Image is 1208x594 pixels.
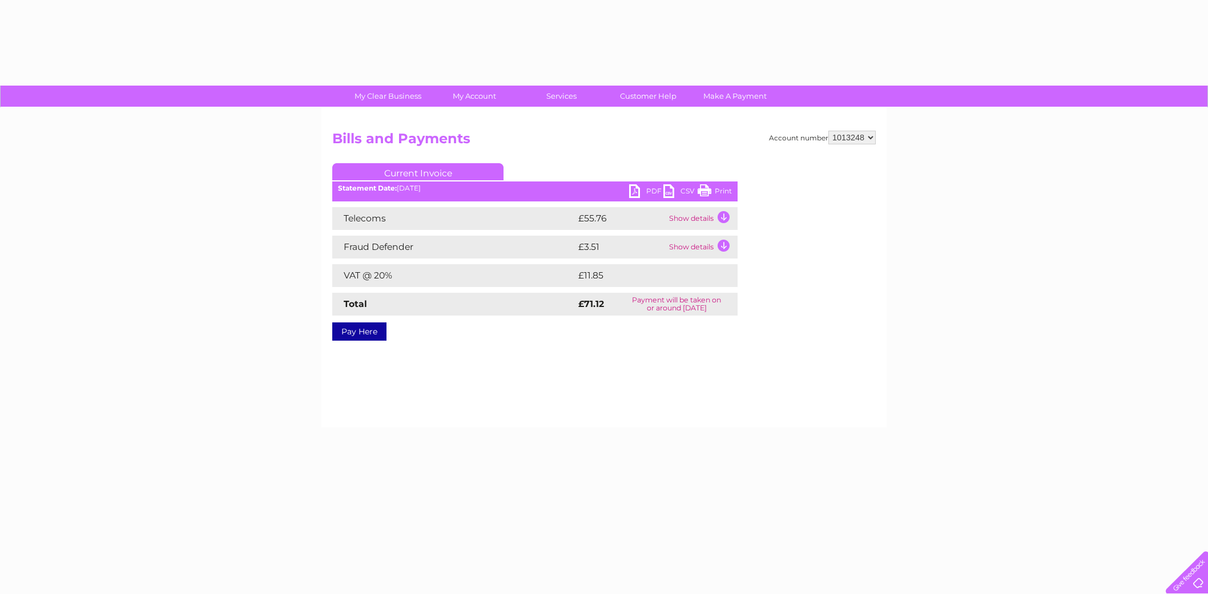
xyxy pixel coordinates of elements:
[616,293,738,316] td: Payment will be taken on or around [DATE]
[332,184,738,192] div: [DATE]
[332,322,386,341] a: Pay Here
[769,131,876,144] div: Account number
[341,86,435,107] a: My Clear Business
[344,298,367,309] strong: Total
[578,298,604,309] strong: £71.12
[629,184,663,201] a: PDF
[332,163,504,180] a: Current Invoice
[514,86,609,107] a: Services
[666,236,738,258] td: Show details
[575,207,666,230] td: £55.76
[332,207,575,230] td: Telecoms
[663,184,698,201] a: CSV
[575,236,666,258] td: £3.51
[601,86,695,107] a: Customer Help
[575,264,712,287] td: £11.85
[338,184,397,192] b: Statement Date:
[332,236,575,258] td: Fraud Defender
[428,86,522,107] a: My Account
[332,264,575,287] td: VAT @ 20%
[332,131,876,152] h2: Bills and Payments
[666,207,738,230] td: Show details
[688,86,782,107] a: Make A Payment
[698,184,732,201] a: Print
